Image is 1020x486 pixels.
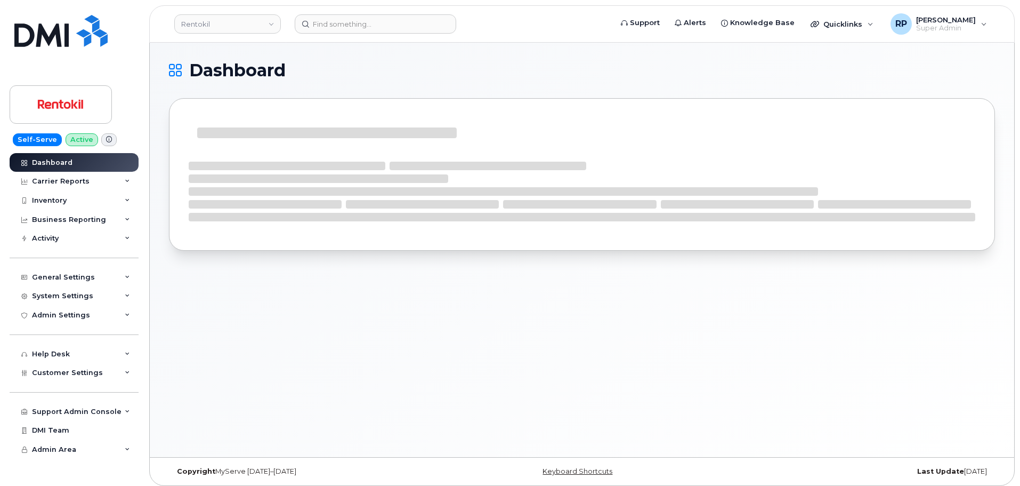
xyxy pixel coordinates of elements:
[169,467,444,476] div: MyServe [DATE]–[DATE]
[917,467,964,475] strong: Last Update
[189,62,286,78] span: Dashboard
[719,467,995,476] div: [DATE]
[543,467,612,475] a: Keyboard Shortcuts
[177,467,215,475] strong: Copyright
